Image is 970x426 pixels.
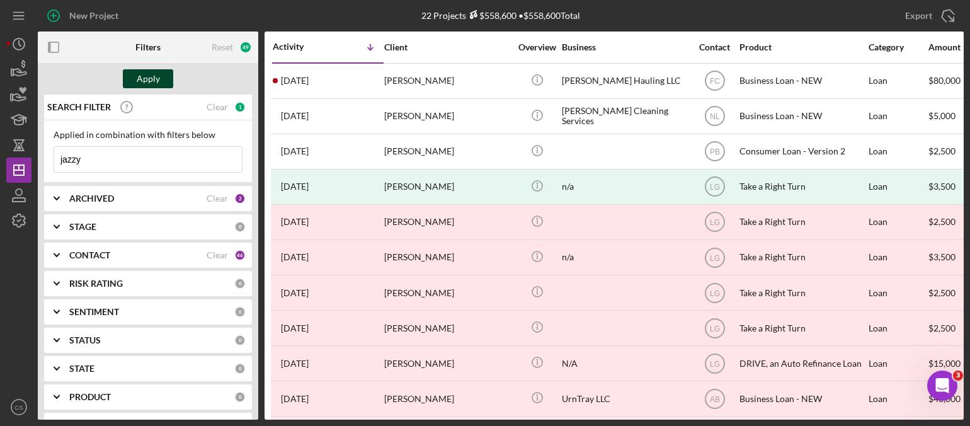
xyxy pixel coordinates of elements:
[38,3,131,28] button: New Project
[69,222,96,232] b: STAGE
[69,364,94,374] b: STATE
[207,193,228,204] div: Clear
[69,307,119,317] b: SENTIMENT
[47,102,111,112] b: SEARCH FILTER
[709,147,719,156] text: PB
[281,359,309,369] time: 2025-01-06 17:41
[869,276,927,309] div: Loan
[869,241,927,274] div: Loan
[739,241,865,274] div: Take a Right Turn
[54,130,243,140] div: Applied in combination with filters below
[384,241,510,274] div: [PERSON_NAME]
[869,382,927,415] div: Loan
[384,42,510,52] div: Client
[14,404,23,411] text: CS
[281,217,309,227] time: 2025-02-06 23:25
[928,75,961,86] span: $80,000
[710,112,720,121] text: NL
[869,347,927,380] div: Loan
[281,288,309,298] time: 2025-01-31 04:47
[384,311,510,345] div: [PERSON_NAME]
[384,170,510,204] div: [PERSON_NAME]
[739,42,865,52] div: Product
[384,276,510,309] div: [PERSON_NAME]
[384,382,510,415] div: [PERSON_NAME]
[281,252,309,262] time: 2025-01-31 22:39
[234,250,246,261] div: 46
[709,324,719,333] text: LG
[739,347,865,380] div: DRIVE, an Auto Refinance Loan
[739,276,865,309] div: Take a Right Turn
[239,41,252,54] div: 49
[234,306,246,318] div: 0
[281,76,309,86] time: 2025-09-18 03:18
[710,77,720,86] text: FC
[869,135,927,168] div: Loan
[384,347,510,380] div: [PERSON_NAME]
[739,135,865,168] div: Consumer Loan - Version 2
[562,347,688,380] div: N/A
[869,42,927,52] div: Category
[234,391,246,403] div: 0
[869,205,927,239] div: Loan
[69,335,101,345] b: STATUS
[384,64,510,98] div: [PERSON_NAME]
[69,3,118,28] div: New Project
[739,100,865,133] div: Business Loan - NEW
[709,359,719,368] text: LG
[739,382,865,415] div: Business Loan - NEW
[281,323,309,333] time: 2025-01-30 12:31
[928,146,956,156] span: $2,500
[69,193,114,204] b: ARCHIVED
[513,42,561,52] div: Overview
[123,69,173,88] button: Apply
[869,64,927,98] div: Loan
[562,170,688,204] div: n/a
[466,10,516,21] div: $558,600
[69,250,110,260] b: CONTACT
[69,279,123,289] b: RISK RATING
[562,100,688,133] div: [PERSON_NAME] Cleaning Services
[691,42,738,52] div: Contact
[281,111,309,121] time: 2025-08-04 20:59
[562,42,688,52] div: Business
[893,3,964,28] button: Export
[234,221,246,233] div: 0
[69,392,111,402] b: PRODUCT
[562,64,688,98] div: [PERSON_NAME] Hauling LLC
[421,10,580,21] div: 22 Projects • $558,600 Total
[562,241,688,274] div: n/a
[709,218,719,227] text: LG
[953,371,963,381] span: 3
[905,3,932,28] div: Export
[234,335,246,346] div: 0
[207,102,228,112] div: Clear
[281,394,309,404] time: 2024-12-29 05:15
[273,42,328,52] div: Activity
[739,170,865,204] div: Take a Right Turn
[709,394,719,403] text: AB
[869,170,927,204] div: Loan
[212,42,233,52] div: Reset
[384,205,510,239] div: [PERSON_NAME]
[137,69,160,88] div: Apply
[869,311,927,345] div: Loan
[384,135,510,168] div: [PERSON_NAME]
[6,394,31,420] button: CS
[234,363,246,374] div: 0
[709,289,719,297] text: LG
[281,181,309,192] time: 2025-02-14 17:05
[234,278,246,289] div: 0
[234,101,246,113] div: 1
[739,64,865,98] div: Business Loan - NEW
[709,253,719,262] text: LG
[135,42,161,52] b: Filters
[739,205,865,239] div: Take a Right Turn
[234,193,246,204] div: 2
[384,100,510,133] div: [PERSON_NAME]
[709,183,719,192] text: LG
[927,371,957,401] iframe: Intercom live chat
[869,100,927,133] div: Loan
[739,311,865,345] div: Take a Right Turn
[562,382,688,415] div: UrnTray LLC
